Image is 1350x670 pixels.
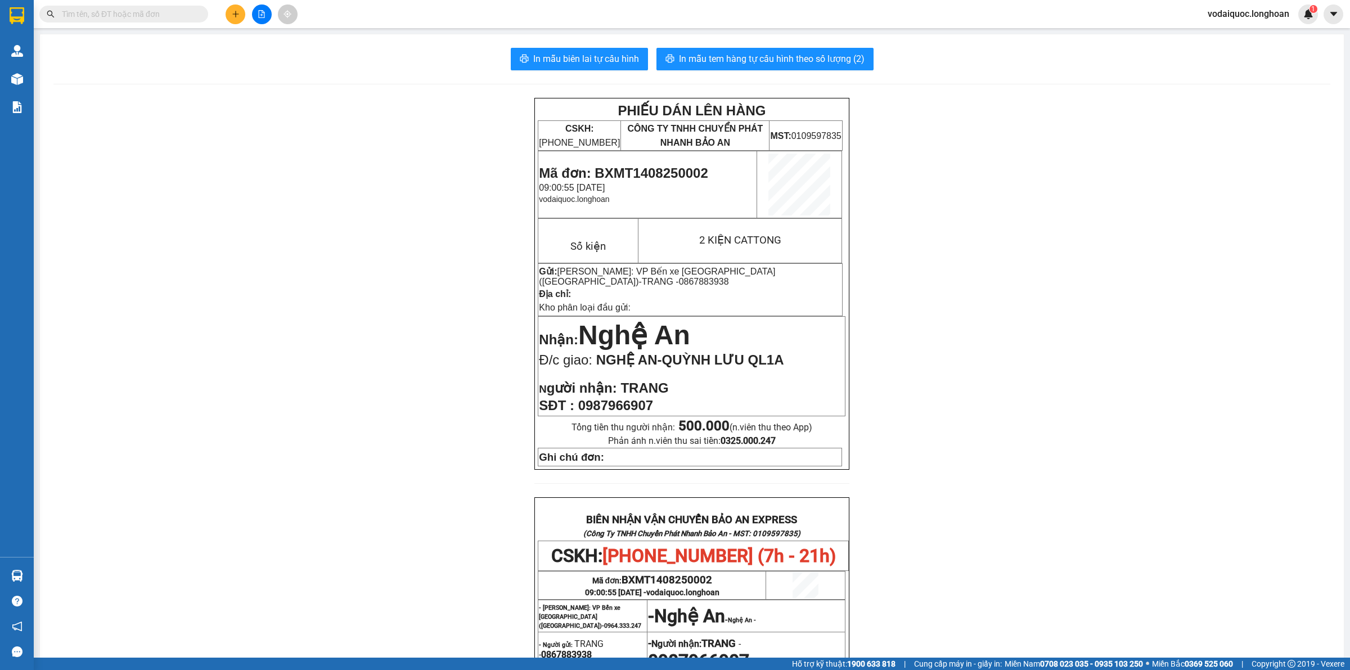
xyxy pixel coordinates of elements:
[904,658,906,670] span: |
[258,10,265,18] span: file-add
[252,5,272,24] button: file-add
[1241,658,1243,670] span: |
[622,574,712,586] span: BXMT1408250002
[511,48,648,70] button: printerIn mẫu biên lai tự cấu hình
[665,54,674,65] span: printer
[12,646,22,657] span: message
[533,52,639,66] span: In mẫu biên lai tự cấu hình
[12,596,22,606] span: question-circle
[571,422,812,433] span: Tổng tiền thu người nhận:
[1288,660,1295,668] span: copyright
[539,165,708,181] span: Mã đơn: BXMT1408250002
[31,50,60,59] strong: CSKH:
[10,7,24,24] img: logo-vxr
[47,10,55,18] span: search
[656,48,874,70] button: printerIn mẫu tem hàng tự cấu hình theo số lượng (2)
[539,398,574,413] strong: SĐT :
[283,10,291,18] span: aim
[618,103,766,118] strong: PHIẾU DÁN LÊN HÀNG
[11,101,23,113] img: solution-icon
[701,637,736,650] span: TRANG
[547,380,617,395] span: gười nhận:
[62,8,195,20] input: Tìm tên, số ĐT hoặc mã đơn
[539,332,578,347] span: Nhận:
[539,303,631,312] span: Kho phân loại đầu gửi:
[539,267,775,286] span: [PERSON_NAME]: VP Bến xe [GEOGRAPHIC_DATA] ([GEOGRAPHIC_DATA])
[679,277,729,286] span: 0867883938
[539,289,571,299] strong: Địa chỉ:
[11,73,23,85] img: warehouse-icon
[539,383,616,395] strong: N
[847,659,895,668] strong: 1900 633 818
[699,234,781,246] span: 2 KIỆN CATTONG
[1199,7,1298,21] span: vodaiquoc.longhoan
[608,435,776,446] span: Phản ánh n.viên thu sai tiền:
[728,617,756,624] span: Nghệ An -
[1329,9,1339,19] span: caret-down
[678,422,812,433] span: (n.viên thu theo App)
[539,604,641,629] span: - [PERSON_NAME]: VP Bến xe [GEOGRAPHIC_DATA] ([GEOGRAPHIC_DATA])-
[4,50,85,69] span: [PHONE_NUMBER]
[585,588,719,597] span: 09:00:55 [DATE] -
[11,570,23,582] img: warehouse-icon
[520,54,529,65] span: printer
[592,576,713,585] span: Mã đơn:
[578,320,690,350] span: Nghệ An
[278,5,298,24] button: aim
[1152,658,1233,670] span: Miền Bắc
[539,641,573,649] strong: - Người gửi:
[1303,9,1313,19] img: icon-new-feature
[648,605,654,627] span: -
[551,545,836,566] span: CSKH:
[1146,662,1149,666] span: ⚪️
[648,637,736,650] strong: -
[602,545,836,566] span: [PHONE_NUMBER] (7h - 21h)
[792,658,895,670] span: Hỗ trợ kỹ thuật:
[654,615,756,624] span: -
[1185,659,1233,668] strong: 0369 525 060
[678,418,730,434] strong: 500.000
[11,45,23,57] img: warehouse-icon
[679,52,865,66] span: In mẫu tem hàng tự cấu hình theo số lượng (2)
[1311,5,1315,13] span: 1
[642,277,729,286] span: TRANG -
[539,638,604,660] span: TRANG -
[1309,5,1317,13] sup: 1
[639,277,729,286] span: -
[586,514,797,526] strong: BIÊN NHẬN VẬN CHUYỂN BẢO AN EXPRESS
[620,380,668,395] span: TRANG
[539,267,557,276] strong: Gửi:
[12,621,22,632] span: notification
[627,124,763,147] span: CÔNG TY TNHH CHUYỂN PHÁT NHANH BẢO AN
[604,622,641,629] span: 0964.333.247
[770,131,841,141] span: 0109597835
[541,649,592,660] span: 0867883938
[226,5,245,24] button: plus
[1324,5,1343,24] button: caret-down
[770,131,791,141] strong: MST:
[1040,659,1143,668] strong: 0708 023 035 - 0935 103 250
[914,658,1002,670] span: Cung cấp máy in - giấy in:
[654,605,725,627] span: Nghệ An
[539,124,620,147] span: [PHONE_NUMBER]
[583,529,800,538] strong: (Công Ty TNHH Chuyển Phát Nhanh Bảo An - MST: 0109597835)
[127,55,197,64] span: 0109597835
[596,352,784,367] span: NGHỆ AN-QUỲNH LƯU QL1A
[721,435,776,446] strong: 0325.000.247
[539,352,596,367] span: Đ/c giao:
[232,10,240,18] span: plus
[1005,658,1143,670] span: Miền Nam
[27,5,175,20] strong: PHIẾU DÁN LÊN HÀNG
[539,451,604,463] strong: Ghi chú đơn:
[539,183,605,192] span: 09:00:55 [DATE]
[539,195,609,204] span: vodaiquoc.longhoan
[578,398,653,413] span: 0987966907
[565,124,594,133] strong: CSKH:
[646,588,719,597] span: vodaiquoc.longhoan
[651,638,736,649] span: Người nhận:
[127,55,147,64] strong: MST:
[736,638,741,649] span: -
[570,240,606,253] span: Số kiện
[87,24,125,95] span: CÔNG TY TNHH CHUYỂN PHÁT NHANH BẢO AN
